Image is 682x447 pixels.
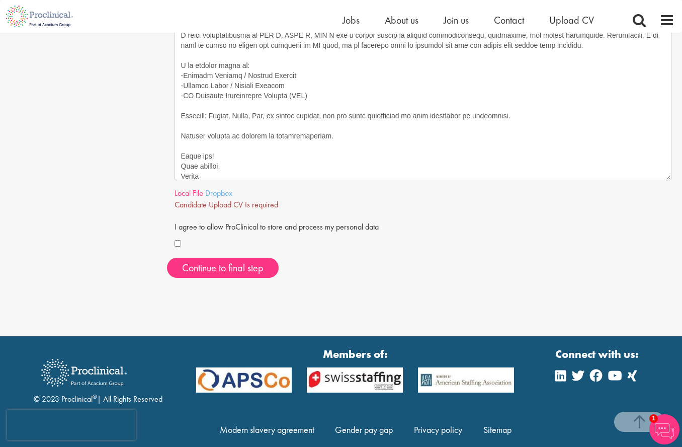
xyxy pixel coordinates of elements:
[93,393,97,401] sup: ®
[410,367,522,393] img: APSCo
[175,218,379,233] label: I agree to allow ProClinical to store and process my personal data
[555,346,641,362] strong: Connect with us:
[385,14,418,27] a: About us
[220,424,314,435] a: Modern slavery agreement
[414,424,462,435] a: Privacy policy
[7,410,136,440] iframe: reCAPTCHA
[483,424,512,435] a: Sitemap
[494,14,524,27] a: Contact
[196,346,515,362] strong: Members of:
[335,424,393,435] a: Gender pay gap
[343,14,360,27] a: Jobs
[182,261,264,274] span: Continue to final step
[649,414,679,444] img: Chatbot
[34,351,162,405] div: © 2023 Proclinical | All Rights Reserved
[175,199,278,210] span: Candidate Upload CV Is required
[444,14,469,27] a: Join us
[299,367,410,393] img: APSCo
[34,352,134,394] img: Proclinical Recruitment
[205,188,232,198] a: Dropbox
[167,258,279,278] button: Continue to final step
[175,188,203,198] a: Local File
[549,14,594,27] a: Upload CV
[189,367,300,393] img: APSCo
[649,414,658,423] span: 1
